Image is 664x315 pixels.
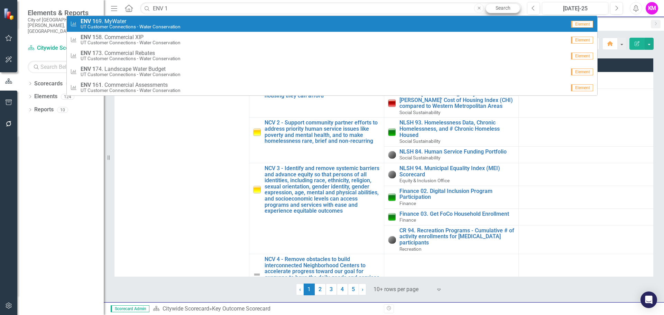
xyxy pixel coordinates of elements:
a: 73. Commercial RebatesUT Customer Connections - Water ConservationElement [67,48,597,64]
button: [DATE]-25 [542,2,608,15]
span: Equity & Inclusion Office [399,178,450,183]
span: Element [571,84,593,91]
div: [DATE]-25 [544,4,606,13]
div: Key Outcome Scorecard [212,305,270,312]
a: Reports [34,106,54,114]
img: On Target [388,213,396,221]
small: City of [GEOGRAPHIC_DATA][PERSON_NAME], [GEOGRAPHIC_DATA] [28,17,97,34]
img: No Information [388,150,396,159]
span: Finance [399,201,416,206]
span: Social Sustainability [399,110,440,115]
a: 74. Landscape Water BudgetUT Customer Connections - Water ConservationElement [67,64,597,80]
a: NCV 4 - Remove obstacles to build interconnected Neighborhood Centers to accelerate progress towa... [265,256,380,293]
a: CR 94. Recreation Programs - Cumulative # of activity enrollments for [MEDICAL_DATA] participants [399,228,515,246]
a: Search [486,3,520,13]
span: Social Sustainability [399,155,440,160]
a: NLSH 4. [GEOGRAPHIC_DATA][PERSON_NAME]' Cost of Housing Index (CHI) compared to Western Metropoli... [399,91,515,109]
span: 69. MyWater [81,18,181,25]
small: UT Customer Connections - Water Conservation [81,56,181,61]
img: No Information [388,170,396,178]
span: 73. Commercial Rebates [81,50,181,56]
a: 5 [348,284,359,295]
span: ‹ [299,286,301,293]
span: Element [571,68,593,75]
img: Caution [253,128,261,136]
a: 2 [315,284,326,295]
img: On Target [388,193,396,201]
input: Search ClearPoint... [140,2,522,15]
td: Double-Click to Edit Right Click for Context Menu [384,89,519,118]
td: Double-Click to Edit Right Click for Context Menu [384,146,519,163]
a: 6. Commercial AssessmentsUT Customer Connections - Water ConservationElement [67,80,597,95]
td: Double-Click to Edit Right Click for Context Menu [249,163,384,254]
img: On Target [388,128,396,136]
td: Double-Click to Edit [114,72,249,295]
a: NLSH 93. Homelessness Data, Chronic Homelessness, and # Chronic Homeless Housed [399,120,515,138]
img: Caution [253,185,261,194]
img: Not Defined [253,270,261,279]
img: No Information [388,235,396,244]
div: 124 [61,94,74,100]
small: UT Customer Connections - Water Conservation [81,24,181,29]
span: 1 [304,284,315,295]
a: NCV 2 - Support community partner efforts to address priority human service issues like poverty a... [265,120,380,144]
span: › [362,286,363,293]
span: Recreation [399,246,422,252]
td: Double-Click to Edit Right Click for Context Menu [249,118,384,163]
span: Element [571,53,593,59]
span: Element [571,21,593,28]
a: Scorecards [34,80,63,88]
a: 69. MyWaterUT Customer Connections - Water ConservationElement [67,16,597,32]
a: NCV 1 - Increase housing supply, type, choice and affordability to address inequities in housing ... [265,74,380,99]
small: UT Customer Connections - Water Conservation [81,40,181,45]
span: Finance [399,217,416,223]
a: Citywide Scorecard [28,44,97,52]
span: 58. Commercial XIP [81,34,181,40]
a: 4 [337,284,348,295]
a: 58. Commercial XIPUT Customer Connections - Water ConservationElement [67,32,597,48]
a: NLSH 84. Human Service Funding Portfolio [399,149,515,155]
span: Social Sustainability [399,138,440,144]
small: UT Customer Connections - Water Conservation [81,72,181,77]
small: UT Customer Connections - Water Conservation [81,88,181,93]
img: Below Plan [388,99,396,107]
a: Finance 03. Get FoCo Household Enrollment [399,211,515,217]
a: Citywide Scorecard [163,305,209,312]
div: » [153,305,379,313]
button: KM [646,2,658,15]
td: Double-Click to Edit Right Click for Context Menu [384,186,519,209]
td: Double-Click to Edit Right Click for Context Menu [384,118,519,146]
a: NCV 3 - Identify and remove systemic barriers and advance equity so that persons of all identitie... [265,165,380,214]
a: Finance 02. Digital Inclusion Program Participation [399,188,515,200]
a: Elements [34,93,57,101]
input: Search Below... [28,61,97,73]
span: Elements & Reports [28,9,97,17]
a: 3 [326,284,337,295]
span: Scorecard Admin [111,305,149,312]
div: Open Intercom Messenger [640,291,657,308]
td: Double-Click to Edit Right Click for Context Menu [384,163,519,186]
td: Double-Click to Edit Right Click for Context Menu [384,225,519,254]
div: 10 [57,107,68,113]
img: ClearPoint Strategy [3,8,16,20]
span: 74. Landscape Water Budget [81,66,181,72]
td: Double-Click to Edit Right Click for Context Menu [384,209,519,225]
span: 6 . Commercial Assessments [81,82,181,88]
span: Element [571,37,593,44]
a: NLSH 94. Municipal Equality Index (MEI) Scorecard [399,165,515,177]
td: Double-Click to Edit Right Click for Context Menu [249,254,384,295]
